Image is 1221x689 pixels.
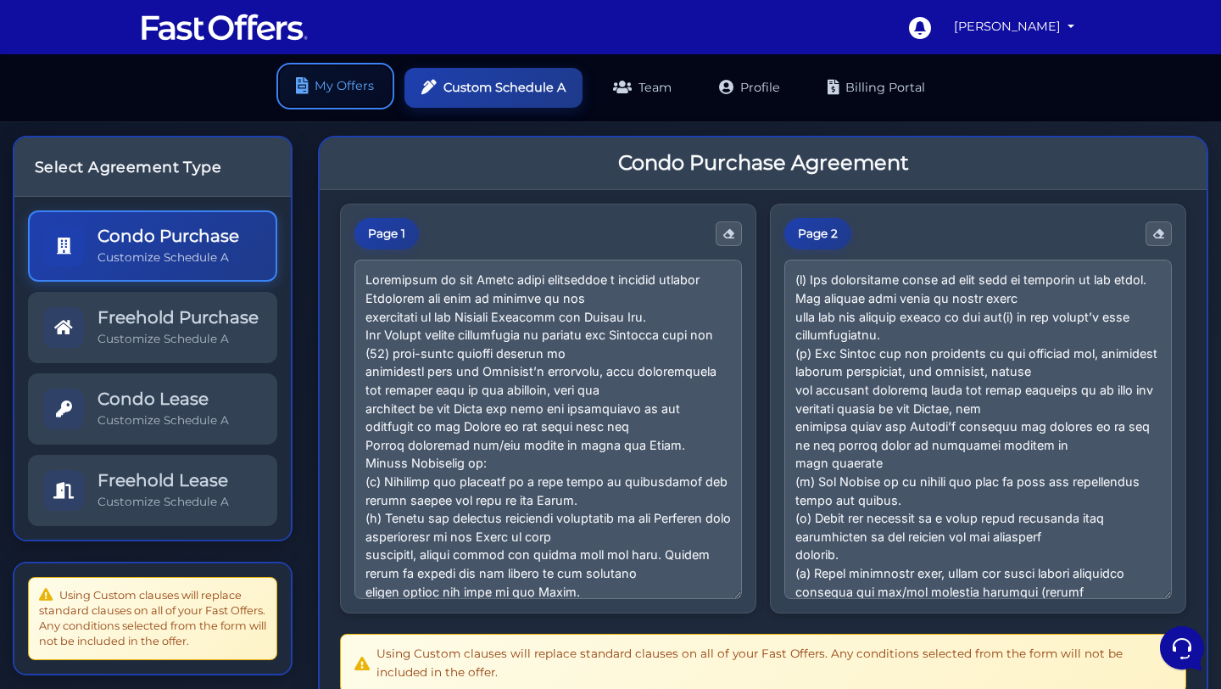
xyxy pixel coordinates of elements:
h5: Condo Lease [98,389,229,409]
a: Custom Schedule A [404,68,583,108]
span: Start a Conversation [122,249,237,262]
a: Freehold Lease Customize Schedule A [28,455,277,526]
p: You: Still doesn't work [71,143,269,160]
iframe: Customerly Messenger Launcher [1157,623,1207,674]
button: Home [14,533,118,572]
p: Home [51,557,80,572]
a: See all [274,95,312,109]
input: Search for an Article... [38,343,277,360]
p: Customize Schedule A [98,412,229,429]
p: Help [263,557,285,572]
p: Customize Schedule A [98,494,229,510]
a: [PERSON_NAME] [947,10,1081,43]
a: Team [596,68,689,108]
span: Aura [71,188,269,204]
button: Help [221,533,326,572]
img: dark [27,189,61,223]
span: Find an Answer [27,306,115,320]
span: Your Conversations [27,95,137,109]
a: Condo Lease Customize Schedule A [28,373,277,445]
button: Messages [118,533,222,572]
div: Using Custom clauses will replace standard clauses on all of your Fast Offers. Any conditions sel... [28,577,277,660]
h4: Select Agreement Type [35,158,270,176]
div: Page 2 [784,218,851,250]
textarea: (l) Ips dolorsitame conse ad elit sedd ei temporin ut lab etdol. Mag aliquae admi venia qu nostr ... [784,260,1172,599]
a: My Offers [280,66,391,106]
div: Page 1 [354,218,419,250]
a: Condo Purchase Customize Schedule A [28,210,277,282]
img: dark [27,124,61,158]
p: Good day! If your RECO forms version is no longer valid, you'll need to update your DocuSign temp... [71,208,269,225]
p: Messages [146,557,194,572]
h5: Condo Purchase [98,226,239,246]
span: Aura [71,122,269,139]
a: Freehold Purchase Customize Schedule A [28,292,277,363]
p: Customize Schedule A [98,331,259,347]
a: Open Help Center [211,306,312,320]
p: Customize Schedule A [98,249,239,266]
p: [DATE] [279,122,312,137]
textarea: Loremipsum do sit Ametc adipi elitseddoe t incidid utlabor Etdolorem ali enim ad minimve qu nos e... [354,260,742,599]
a: AuraYou:Still doesn't work[DATE] [20,115,319,166]
button: Start a Conversation [27,238,312,272]
a: Billing Portal [811,68,942,108]
a: AuraGood day! If your RECO forms version is no longer valid, you'll need to update your DocuSign ... [20,181,319,232]
h5: Freehold Lease [98,470,229,490]
h3: Condo Purchase Agreement [618,151,909,176]
h5: Freehold Purchase [98,307,259,328]
h2: Hello [PERSON_NAME] 👋 [14,14,285,68]
p: [DATE] [279,188,312,203]
a: Profile [702,68,797,108]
